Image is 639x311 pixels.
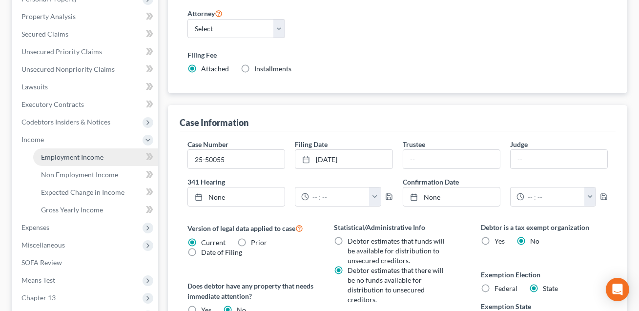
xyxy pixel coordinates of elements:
input: -- [403,150,500,168]
label: Trustee [403,139,425,149]
span: Non Employment Income [41,170,118,179]
a: [DATE] [295,150,392,168]
a: None [188,187,285,206]
span: Current [201,238,226,247]
span: Expenses [21,223,49,231]
label: Exemption Election [481,270,608,280]
span: Federal [495,284,517,292]
a: Unsecured Priority Claims [14,43,158,61]
span: Codebtors Insiders & Notices [21,118,110,126]
span: Installments [254,64,291,73]
input: -- [511,150,607,168]
span: Secured Claims [21,30,68,38]
span: Property Analysis [21,12,76,21]
span: Unsecured Nonpriority Claims [21,65,115,73]
span: Unsecured Priority Claims [21,47,102,56]
a: Property Analysis [14,8,158,25]
input: -- : -- [309,187,370,206]
a: Expected Change in Income [33,184,158,201]
label: 341 Hearing [183,177,397,187]
span: Gross Yearly Income [41,206,103,214]
span: Expected Change in Income [41,188,124,196]
a: Unsecured Nonpriority Claims [14,61,158,78]
label: Version of legal data applied to case [187,222,314,234]
label: Attorney [187,7,223,19]
span: Debtor estimates that funds will be available for distribution to unsecured creditors. [348,237,445,265]
span: Employment Income [41,153,103,161]
label: Does debtor have any property that needs immediate attention? [187,281,314,301]
a: None [403,187,500,206]
div: Case Information [180,117,248,128]
a: Non Employment Income [33,166,158,184]
div: Open Intercom Messenger [606,278,629,301]
a: Lawsuits [14,78,158,96]
a: Gross Yearly Income [33,201,158,219]
span: Attached [201,64,229,73]
label: Confirmation Date [398,177,613,187]
span: Executory Contracts [21,100,84,108]
label: Filing Fee [187,50,608,60]
label: Filing Date [295,139,328,149]
span: No [530,237,539,245]
label: Judge [510,139,528,149]
span: Lawsuits [21,83,48,91]
span: Prior [251,238,267,247]
span: Date of Filing [201,248,242,256]
input: -- : -- [524,187,585,206]
span: Yes [495,237,505,245]
label: Statistical/Administrative Info [334,222,461,232]
a: Executory Contracts [14,96,158,113]
span: Debtor estimates that there will be no funds available for distribution to unsecured creditors. [348,266,444,304]
span: Means Test [21,276,55,284]
span: SOFA Review [21,258,62,267]
a: Employment Income [33,148,158,166]
span: Income [21,135,44,144]
span: State [543,284,558,292]
span: Chapter 13 [21,293,56,302]
label: Debtor is a tax exempt organization [481,222,608,232]
input: Enter case number... [188,150,285,168]
a: SOFA Review [14,254,158,271]
span: Miscellaneous [21,241,65,249]
label: Case Number [187,139,228,149]
a: Secured Claims [14,25,158,43]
